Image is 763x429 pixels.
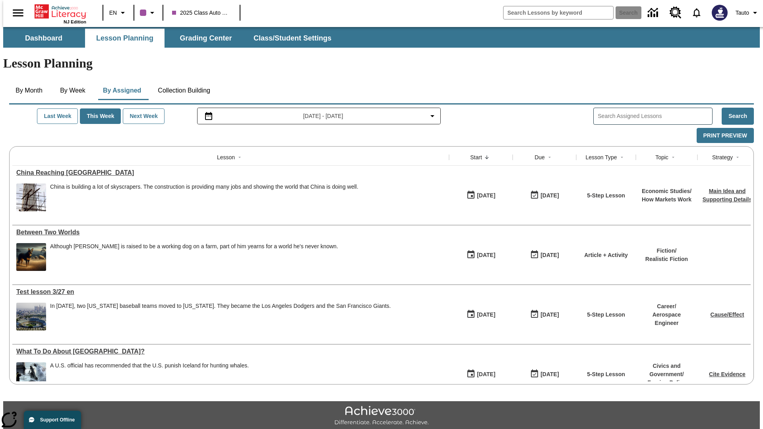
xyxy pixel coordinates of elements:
[482,153,492,162] button: Sort
[477,369,495,379] div: [DATE]
[137,6,160,20] button: Class color is purple. Change class color
[534,153,545,161] div: Due
[584,251,628,259] p: Article + Activity
[50,362,249,369] div: A U.S. official has recommended that the U.S. punish Iceland for hunting whales.
[540,310,559,320] div: [DATE]
[712,5,728,21] img: Avatar
[16,288,445,296] div: Test lesson 3/27 en
[643,2,665,24] a: Data Center
[645,247,688,255] p: Fiction /
[16,348,445,355] a: What To Do About Iceland? , Lessons
[16,169,445,176] a: China Reaching New Heights, Lessons
[540,369,559,379] div: [DATE]
[40,417,75,423] span: Support Offline
[201,111,438,121] button: Select the date range menu item
[35,4,86,19] a: Home
[4,29,83,48] button: Dashboard
[686,2,707,23] a: Notifications
[80,108,121,124] button: This Week
[527,247,562,263] button: 09/16/25: Last day the lesson can be accessed
[123,108,165,124] button: Next Week
[50,303,391,330] div: In 1958, two New York baseball teams moved to California. They became the Los Angeles Dodgers and...
[64,19,86,24] span: NJ Edition
[540,191,559,201] div: [DATE]
[722,108,754,125] button: Search
[668,153,678,162] button: Sort
[53,81,93,100] button: By Week
[50,243,338,250] div: Although [PERSON_NAME] is raised to be a working dog on a farm, part of him yearns for a world he...
[35,3,86,24] div: Home
[504,6,613,19] input: search field
[166,29,246,48] button: Grading Center
[470,153,482,161] div: Start
[642,187,691,195] p: Economic Studies /
[50,184,358,211] div: China is building a lot of skyscrapers. The construction is providing many jobs and showing the w...
[24,411,81,429] button: Support Offline
[640,311,693,327] p: Aerospace Engineer
[732,6,763,20] button: Profile/Settings
[16,362,46,390] img: Whale corpse being sprayed with water.
[540,250,559,260] div: [DATE]
[617,153,627,162] button: Sort
[587,370,625,379] p: 5-Step Lesson
[477,191,495,201] div: [DATE]
[151,81,217,100] button: Collection Building
[217,153,235,161] div: Lesson
[640,362,693,379] p: Civics and Government /
[16,229,445,236] div: Between Two Worlds
[711,311,744,318] a: Cause/Effect
[235,153,244,162] button: Sort
[697,128,754,143] button: Print Preview
[97,81,147,100] button: By Assigned
[16,288,445,296] a: Test lesson 3/27 en, Lessons
[640,379,693,387] p: Foreign Policy
[655,153,668,161] div: Topic
[545,153,554,162] button: Sort
[587,191,625,200] p: 5-Step Lesson
[464,247,498,263] button: 09/16/25: First time the lesson was available
[3,27,760,48] div: SubNavbar
[50,243,338,271] div: Although Chip is raised to be a working dog on a farm, part of him yearns for a world he's never ...
[334,406,429,426] img: Achieve3000 Differentiate Accelerate Achieve
[16,303,46,330] img: Dodgers stadium.
[16,184,46,211] img: Construction workers working on a steel structure at a construction site, with a skyscraper in th...
[172,9,231,17] span: 2025 Class Auto Grade 13
[527,367,562,382] button: 09/16/25: Last day the lesson can be accessed
[665,2,686,23] a: Resource Center, Will open in new tab
[527,307,562,322] button: 09/16/25: Last day the lesson can be accessed
[109,9,117,17] span: EN
[16,348,445,355] div: What To Do About Iceland?
[106,6,131,20] button: Language: EN, Select a language
[640,302,693,311] p: Career /
[428,111,437,121] svg: Collapse Date Range Filter
[9,81,49,100] button: By Month
[6,1,30,25] button: Open side menu
[3,56,760,71] h1: Lesson Planning
[16,229,445,236] a: Between Two Worlds, Lessons
[37,108,78,124] button: Last Week
[464,307,498,322] button: 09/16/25: First time the lesson was available
[712,153,733,161] div: Strategy
[598,110,712,122] input: Search Assigned Lessons
[645,255,688,263] p: Realistic Fiction
[703,188,752,203] a: Main Idea and Supporting Details
[464,367,498,382] button: 09/15/25: First time the lesson was available
[477,310,495,320] div: [DATE]
[736,9,749,17] span: Tauto
[85,29,165,48] button: Lesson Planning
[3,29,339,48] div: SubNavbar
[585,153,617,161] div: Lesson Type
[642,195,691,204] p: How Markets Work
[50,362,249,390] div: A U.S. official has recommended that the U.S. punish Iceland for hunting whales.
[707,2,732,23] button: Select a new avatar
[16,169,445,176] div: China Reaching New Heights
[733,153,742,162] button: Sort
[50,184,358,190] div: China is building a lot of skyscrapers. The construction is providing many jobs and showing the w...
[464,188,498,203] button: 09/17/25: First time the lesson was available
[527,188,562,203] button: 09/18/25: Last day the lesson can be accessed
[16,243,46,271] img: A dog with dark fur and light tan markings looks off into the distance while sheep graze in the b...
